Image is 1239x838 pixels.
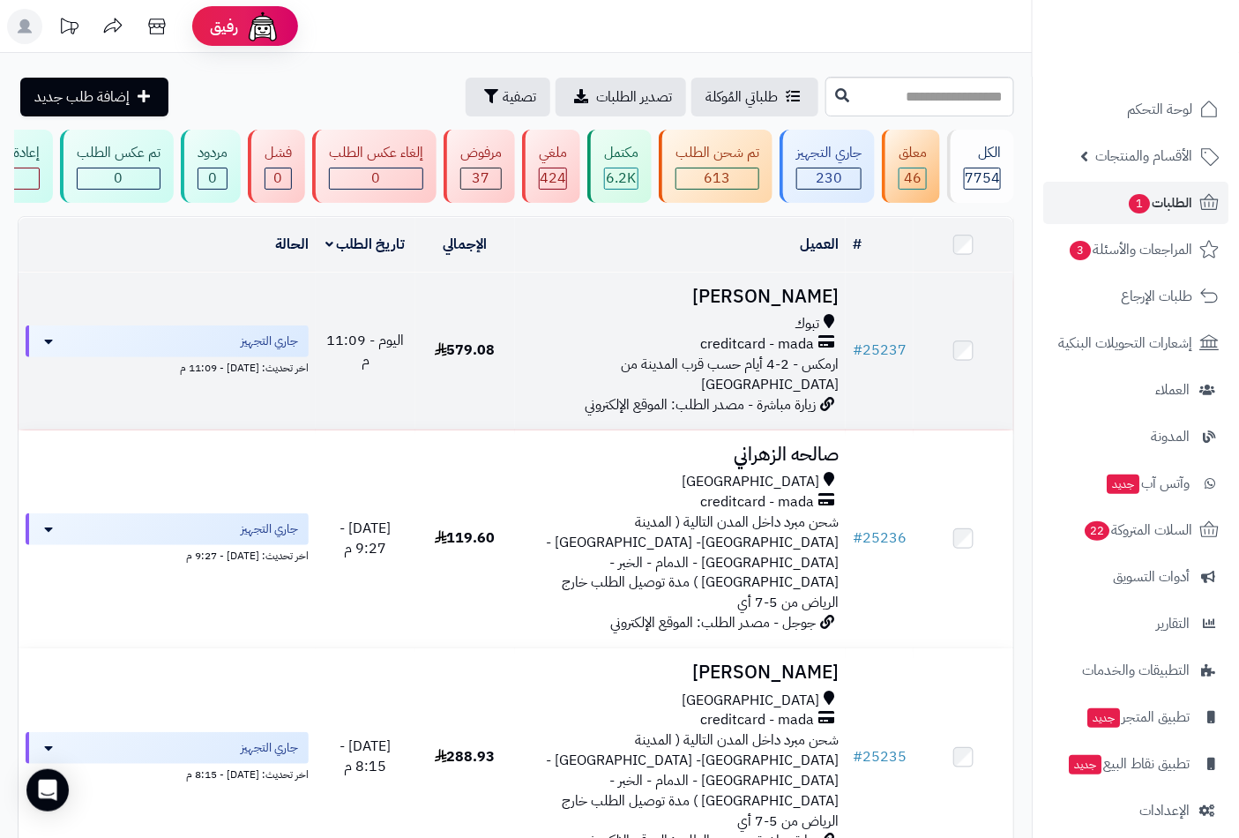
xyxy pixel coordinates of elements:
a: أدوات التسويق [1043,556,1228,598]
div: مرفوض [460,143,502,163]
span: وآتس آب [1105,471,1190,496]
span: 3 [1069,240,1092,261]
span: جاري التجهيز [241,739,298,757]
div: معلق [899,143,927,163]
a: #25237 [853,340,907,361]
span: تطبيق المتجر [1086,705,1190,730]
span: [DATE] - 8:15 م [340,736,391,777]
div: 424 [540,168,566,189]
span: 46 [904,168,922,189]
span: جاري التجهيز [241,520,298,538]
a: تاريخ الطلب [325,234,406,255]
a: طلباتي المُوكلة [691,78,818,116]
span: التقارير [1156,611,1190,636]
div: 613 [676,168,758,189]
a: تحديثات المنصة [47,9,91,49]
a: الحالة [275,234,309,255]
a: السلات المتروكة22 [1043,509,1228,551]
span: التطبيقات والخدمات [1082,658,1190,683]
span: شحن مبرد داخل المدن التالية ( المدينة [GEOGRAPHIC_DATA]- [GEOGRAPHIC_DATA] - [GEOGRAPHIC_DATA] - ... [546,730,839,831]
span: 0 [274,168,283,189]
a: جاري التجهيز 230 [776,130,878,203]
span: 7754 [965,168,1000,189]
a: مرفوض 37 [440,130,519,203]
span: creditcard - mada [700,492,814,513]
a: إضافة طلب جديد [20,78,168,116]
span: جاري التجهيز [241,333,298,350]
span: السلات المتروكة [1083,518,1192,542]
span: 0 [115,168,123,189]
a: وآتس آبجديد [1043,462,1228,505]
span: تبوك [795,314,819,334]
span: طلباتي المُوكلة [705,86,778,108]
span: المراجعات والأسئلة [1068,237,1192,262]
span: تصدير الطلبات [596,86,672,108]
div: فشل [265,143,292,163]
a: الكل7754 [944,130,1018,203]
span: [GEOGRAPHIC_DATA] [682,691,819,711]
a: التطبيقات والخدمات [1043,649,1228,692]
a: إلغاء عكس الطلب 0 [309,130,440,203]
span: اليوم - 11:09 م [326,330,404,371]
div: الكل [964,143,1001,163]
a: إشعارات التحويلات البنكية [1043,322,1228,364]
span: جديد [1107,475,1139,494]
div: 46 [899,168,926,189]
span: أدوات التسويق [1113,565,1190,589]
span: جديد [1087,708,1120,728]
a: التقارير [1043,602,1228,645]
div: 37 [461,168,501,189]
span: [DATE] - 9:27 م [340,518,391,559]
a: تطبيق نقاط البيعجديد [1043,743,1228,785]
span: ارمكس - 2-4 أيام حسب قرب المدينة من [GEOGRAPHIC_DATA] [621,354,839,395]
div: 0 [78,168,160,189]
h3: [PERSON_NAME] [522,287,840,307]
a: طلبات الإرجاع [1043,275,1228,318]
span: 6.2K [607,168,637,189]
div: 0 [330,168,422,189]
span: # [853,340,862,361]
span: الأقسام والمنتجات [1095,144,1192,168]
div: 230 [797,168,861,189]
a: تصدير الطلبات [556,78,686,116]
span: طلبات الإرجاع [1121,284,1192,309]
span: 0 [372,168,381,189]
a: الإجمالي [443,234,487,255]
span: تصفية [503,86,536,108]
div: جاري التجهيز [796,143,862,163]
span: جوجل - مصدر الطلب: الموقع الإلكتروني [610,612,816,633]
span: 579.08 [435,340,496,361]
div: مكتمل [604,143,638,163]
span: تطبيق نقاط البيع [1067,752,1190,776]
a: #25236 [853,527,907,549]
span: # [853,746,862,767]
h3: [PERSON_NAME] [522,662,840,683]
div: 0 [265,168,291,189]
div: Open Intercom Messenger [26,769,69,812]
div: تم شحن الطلب [675,143,759,163]
button: تصفية [466,78,550,116]
span: لوحة التحكم [1127,97,1192,122]
div: اخر تحديث: [DATE] - 8:15 م [26,764,309,782]
span: 37 [473,168,490,189]
a: معلق 46 [878,130,944,203]
a: ملغي 424 [519,130,584,203]
a: الإعدادات [1043,789,1228,832]
span: 0 [208,168,217,189]
span: creditcard - mada [700,710,814,730]
a: مردود 0 [177,130,244,203]
span: شحن مبرد داخل المدن التالية ( المدينة [GEOGRAPHIC_DATA]- [GEOGRAPHIC_DATA] - [GEOGRAPHIC_DATA] - ... [546,512,839,613]
div: 0 [198,168,227,189]
span: إشعارات التحويلات البنكية [1058,331,1192,355]
img: ai-face.png [245,9,280,44]
img: logo-2.png [1119,20,1222,57]
span: الإعدادات [1139,798,1190,823]
span: 22 [1084,520,1111,542]
a: الطلبات1 [1043,182,1228,224]
a: تطبيق المتجرجديد [1043,696,1228,738]
a: المراجعات والأسئلة3 [1043,228,1228,271]
span: 119.60 [435,527,496,549]
span: creditcard - mada [700,334,814,355]
a: # [853,234,862,255]
span: جديد [1069,755,1101,774]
